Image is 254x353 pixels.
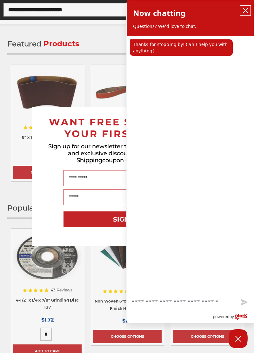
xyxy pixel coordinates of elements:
[63,211,190,227] button: SIGN UP
[229,329,248,348] button: Close Chatbox
[133,7,185,19] h2: Now chatting
[130,39,233,56] p: Thanks for stopping by! Can I help you with anything?
[48,143,206,164] span: Sign up for our newsletter to receive the latest updates and exclusive discounts - including a co...
[77,150,186,164] span: Free Shipping
[240,6,251,15] button: close chatbox
[133,23,247,30] p: Questions? We'd love to chat.
[213,313,229,321] span: powered
[213,311,254,323] a: Powered by Olark
[127,36,254,294] div: chat
[49,116,205,140] span: WANT FREE SHIPPING ON YOUR FIRST ORDER?
[233,294,254,311] button: Send message
[230,313,234,321] span: by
